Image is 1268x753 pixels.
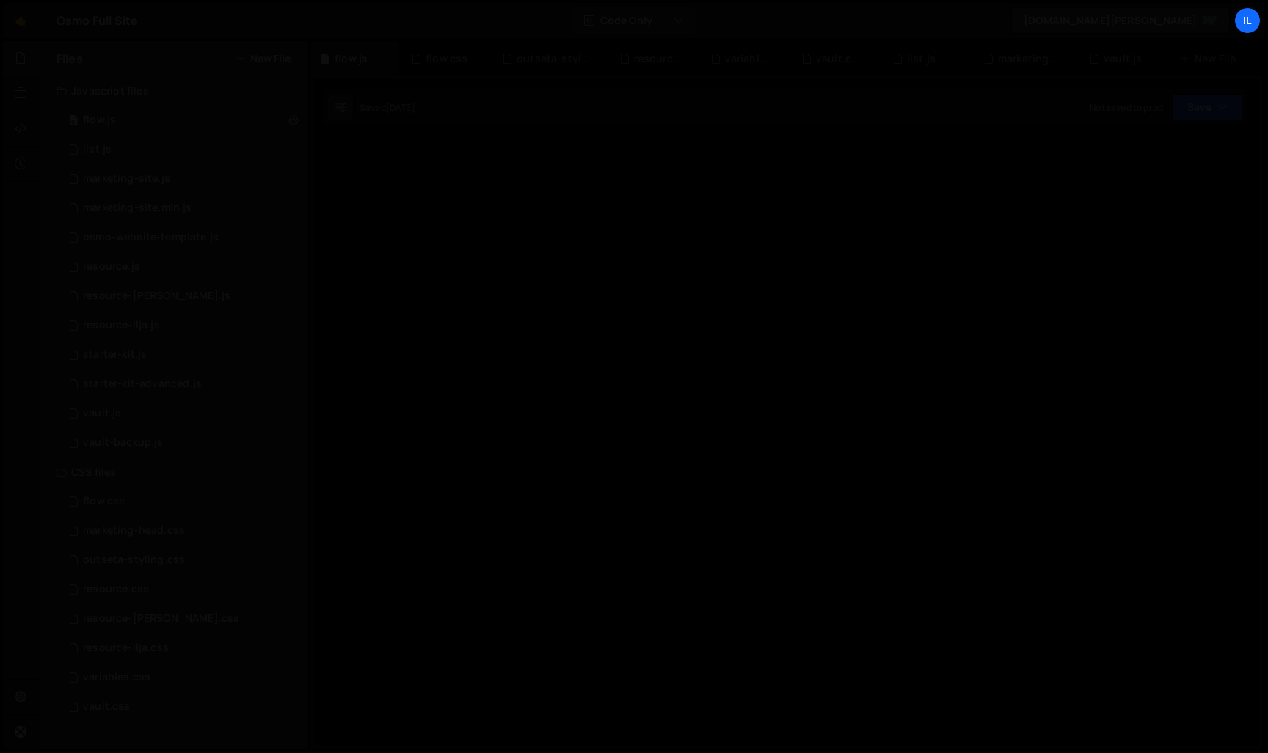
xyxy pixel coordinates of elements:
[517,51,589,66] div: outseta-styling.css
[57,106,308,135] div: 10598/27344.js
[572,7,696,34] button: Code Only
[1180,51,1242,66] div: New File
[1090,101,1163,114] div: Not saved to prod
[39,76,308,106] div: Javascript files
[57,223,308,252] div: 10598/29018.js
[1172,94,1243,120] button: Save
[83,583,149,596] div: resource.css
[57,252,308,282] div: 10598/27705.js
[386,101,415,114] div: [DATE]
[57,546,308,575] div: 10598/27499.css
[83,671,150,684] div: variables.css
[57,663,308,692] div: 10598/27496.css
[426,51,467,66] div: flow.css
[816,51,863,66] div: vault.css
[57,633,308,663] div: 10598/27703.css
[83,260,140,273] div: resource.js
[1234,7,1261,34] a: Il
[57,282,308,311] div: 10598/27701.js
[83,495,125,508] div: flow.css
[57,194,308,223] div: 10598/28787.js
[3,3,39,38] a: 🤙
[57,12,138,29] div: Osmo Full Site
[83,143,112,156] div: list.js
[57,51,83,67] h2: Files
[57,516,308,546] div: 10598/28175.css
[57,311,308,340] div: 10598/27700.js
[83,114,116,127] div: flow.js
[998,51,1060,66] div: marketing-site.js
[83,172,170,186] div: marketing-site.js
[57,428,308,458] div: 10598/25101.js
[634,51,681,66] div: resource.css
[725,51,772,66] div: variables.css
[57,164,308,194] div: 10598/28174.js
[83,554,185,567] div: outseta-styling.css
[57,135,308,164] div: 10598/26158.js
[69,116,78,128] span: 0
[360,101,415,114] div: Saved
[83,378,202,391] div: starter-kit-advanced.js
[1104,51,1142,66] div: vault.js
[83,348,147,361] div: starter-kit.js
[83,642,169,655] div: resource-ilja.css
[1011,7,1230,34] a: [DOMAIN_NAME][PERSON_NAME]
[39,458,308,487] div: CSS files
[83,612,239,625] div: resource-[PERSON_NAME].css
[83,407,121,420] div: vault.js
[57,340,308,370] div: 10598/44660.js
[57,399,308,428] div: 10598/24130.js
[83,436,163,449] div: vault-backup.js
[83,524,185,537] div: marketing-head.css
[57,604,308,633] div: 10598/27702.css
[83,202,192,215] div: marketing-site.min.js
[83,700,130,713] div: vault.css
[57,370,308,399] div: 10598/44726.js
[57,692,308,721] div: 10598/25099.css
[83,290,230,303] div: resource-[PERSON_NAME].js
[83,319,160,332] div: resource-ilja.js
[236,53,291,65] button: New File
[57,575,308,604] div: 10598/27699.css
[335,51,368,66] div: flow.js
[83,231,219,244] div: osmo-website-template.js
[907,51,936,66] div: list.js
[57,487,308,516] div: 10598/27345.css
